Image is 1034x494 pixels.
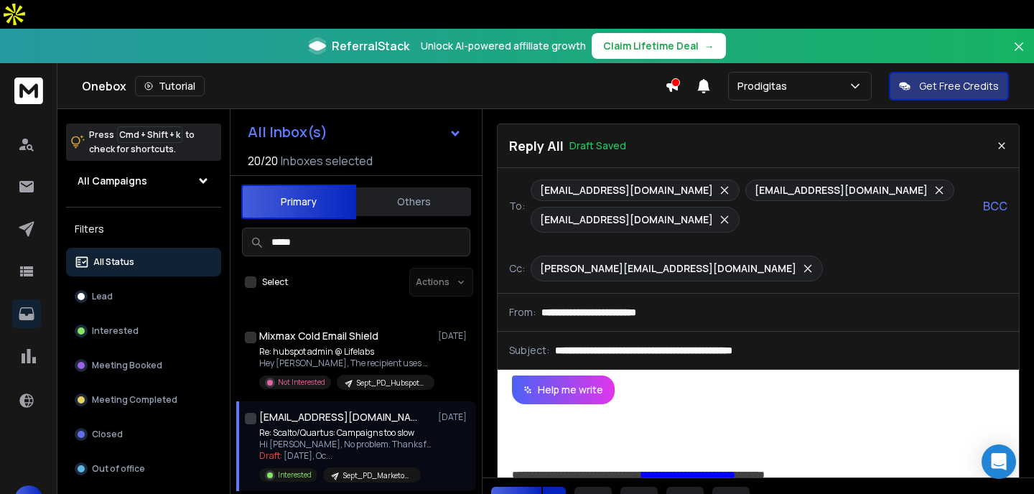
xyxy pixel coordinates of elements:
label: Select [262,276,288,288]
button: Meeting Completed [66,386,221,414]
p: Re: Scalto/Quartus: Campaigns too slow [259,427,432,439]
button: Claim Lifetime Deal→ [592,33,726,59]
span: → [704,39,714,53]
p: Meeting Booked [92,360,162,371]
button: Interested [66,317,221,345]
p: Hey [PERSON_NAME], The recipient uses Mixmax [259,358,432,369]
p: Interested [92,325,139,337]
p: BCC [983,197,1007,215]
span: ReferralStack [332,37,409,55]
p: Unlock AI-powered affiliate growth [421,39,586,53]
p: Interested [278,470,312,480]
p: Closed [92,429,123,440]
button: Lead [66,282,221,311]
p: Sept_PD_Marketo_USA_CEO [343,470,412,481]
button: All Campaigns [66,167,221,195]
p: To: [509,199,525,213]
p: [DATE] [438,411,470,423]
button: All Inbox(s) [236,118,473,146]
p: [PERSON_NAME][EMAIL_ADDRESS][DOMAIN_NAME] [540,261,796,276]
span: [DATE], Oc ... [284,449,332,462]
p: Out of office [92,463,145,475]
button: Get Free Credits [889,72,1009,101]
p: Hi [PERSON_NAME], No problem. Thanks for [259,439,432,450]
button: Primary [241,185,356,219]
p: [EMAIL_ADDRESS][DOMAIN_NAME] [755,183,928,197]
p: Lead [92,291,113,302]
h1: Mixmax Cold Email Shield [259,329,378,343]
p: Prodigitas [737,79,793,93]
h1: [EMAIL_ADDRESS][DOMAIN_NAME] +3 [259,410,417,424]
div: Open Intercom Messenger [982,444,1016,479]
h1: All Inbox(s) [248,125,327,139]
button: Others [356,186,471,218]
h1: All Campaigns [78,174,147,188]
div: Onebox [82,76,665,96]
button: Closed [66,420,221,449]
p: Not Interested [278,377,325,388]
h3: Filters [66,219,221,239]
button: Help me write [512,376,615,404]
button: Tutorial [135,76,205,96]
p: Cc: [509,261,525,276]
p: Reply All [509,136,564,156]
button: All Status [66,248,221,276]
p: All Status [93,256,134,268]
h3: Inboxes selected [281,152,373,169]
p: [EMAIL_ADDRESS][DOMAIN_NAME] [540,183,713,197]
span: 20 / 20 [248,152,278,169]
p: Meeting Completed [92,394,177,406]
p: Get Free Credits [919,79,999,93]
span: Cmd + Shift + k [117,126,182,143]
p: Draft Saved [569,139,626,153]
button: Close banner [1010,37,1028,72]
button: Out of office [66,455,221,483]
p: [DATE] [438,330,470,342]
span: Draft: [259,449,282,462]
p: Press to check for shortcuts. [89,128,195,157]
button: Meeting Booked [66,351,221,380]
p: Subject: [509,343,549,358]
p: Re: hubspot admin @ Lifelabs [259,346,432,358]
p: From: [509,305,536,320]
p: [EMAIL_ADDRESS][DOMAIN_NAME] [540,213,713,227]
p: Sept_PD_Hubspot_CEO_USA [357,378,426,388]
